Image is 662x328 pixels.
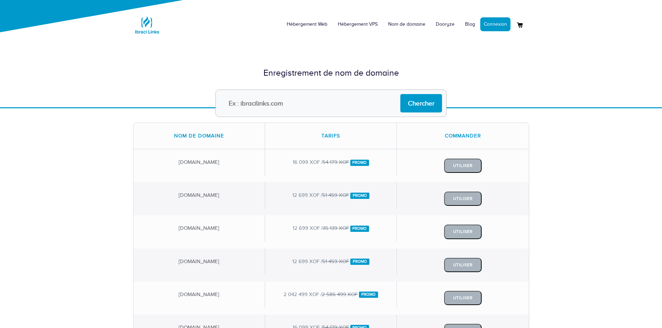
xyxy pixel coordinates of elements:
del: 51 459 XOF [322,192,349,198]
a: Dooryze [431,14,460,35]
a: Hébergement VPS [333,14,383,35]
button: Utiliser [444,159,482,173]
a: Blog [460,14,480,35]
div: Nom de domaine [133,123,265,149]
div: Commander [397,123,529,149]
span: Promo [350,226,369,232]
div: Enregistrement de nom de domaine [133,67,529,79]
button: Utiliser [444,225,482,239]
input: Chercher [400,94,442,112]
div: [DOMAIN_NAME] [133,182,265,208]
span: Promo [350,193,369,199]
button: Utiliser [444,192,482,206]
div: 12 699 XOF / [265,182,397,208]
div: 12 699 XOF / [265,215,397,241]
div: [DOMAIN_NAME] [133,149,265,175]
button: Utiliser [444,258,482,272]
input: Ex : ibracilinks.com [215,90,447,117]
img: Logo Ibraci Links [133,11,161,39]
a: Connexion [480,17,510,31]
div: 12 699 XOF / [265,249,397,275]
span: Promo [359,292,378,298]
del: 35 139 XOF [322,225,349,231]
span: Promo [350,160,369,166]
div: [DOMAIN_NAME] [133,249,265,275]
del: 2 586 499 XOF [322,292,358,297]
button: Utiliser [444,291,482,305]
del: 51 459 XOF [322,259,349,264]
div: Tarifs [265,123,397,149]
a: Hébergement Web [281,14,333,35]
del: 54 179 XOF [322,159,349,165]
div: 2 042 499 XOF / [265,281,397,308]
div: [DOMAIN_NAME] [133,215,265,241]
a: Logo Ibraci Links [133,5,161,39]
span: Promo [350,259,369,265]
div: [DOMAIN_NAME] [133,281,265,308]
div: 16 099 XOF / [265,149,397,175]
a: Nom de domaine [383,14,431,35]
